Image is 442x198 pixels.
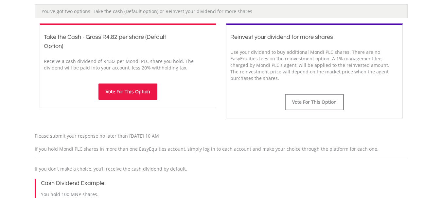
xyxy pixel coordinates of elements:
p: If you don’t make a choice, you’ll receive the cash dividend by default. [35,166,408,172]
span: Reinvest your dividend for more shares [230,34,333,40]
span: Receive a cash dividend of R4.82 per Mondi PLC share you hold. The dividend will be paid into you... [44,58,194,71]
span: You’ve got two options: Take the cash (Default option) or Reinvest your dividend for more shares [42,8,252,14]
span: Take the Cash - Gross R4.82 per share (Default Option) [44,34,166,49]
span: Use your dividend to buy additional Mondi PLC shares. There are no EasyEquities fees on the reinv... [230,49,389,81]
button: Vote For This Option [285,94,344,110]
h3: Cash Dividend Example: [41,179,408,188]
span: Please submit your response no later than [DATE] 10 AM If you hold Mondi PLC shares in more than ... [35,133,379,152]
button: Vote For This Option [98,84,157,100]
